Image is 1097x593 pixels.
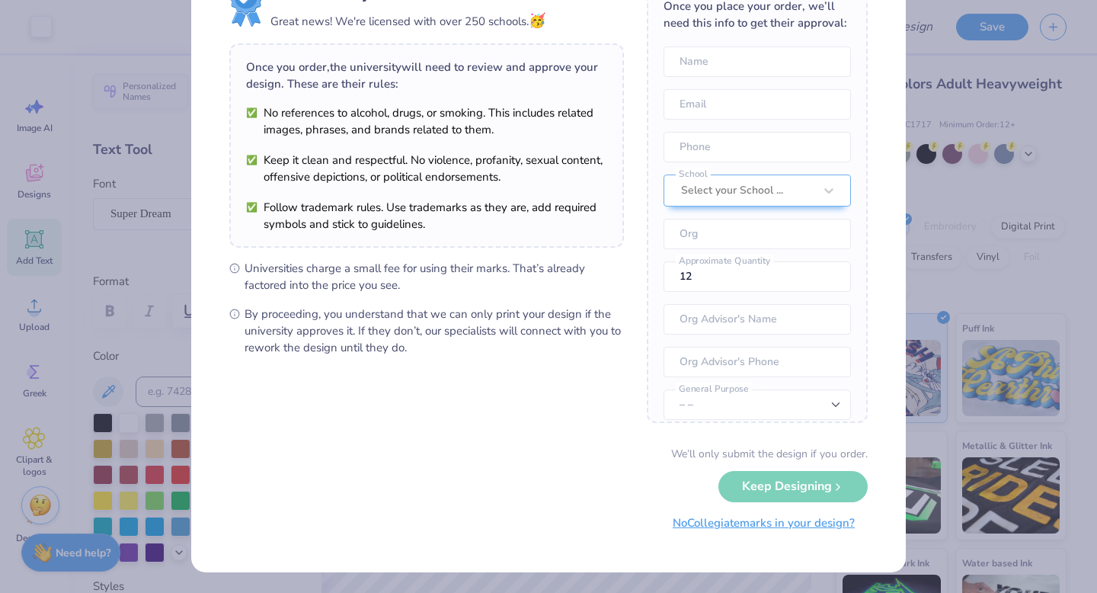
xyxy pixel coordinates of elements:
div: We’ll only submit the design if you order. [671,446,868,462]
li: No references to alcohol, drugs, or smoking. This includes related images, phrases, and brands re... [246,104,607,138]
li: Keep it clean and respectful. No violence, profanity, sexual content, offensive depictions, or po... [246,152,607,185]
input: Org Advisor's Name [664,304,851,335]
input: Phone [664,132,851,162]
div: Great news! We're licensed with over 250 schools. [270,11,545,31]
div: Once you order, the university will need to review and approve your design. These are their rules: [246,59,607,92]
input: Org Advisor's Phone [664,347,851,377]
input: Email [664,89,851,120]
li: Follow trademark rules. Use trademarks as they are, add required symbols and stick to guidelines. [246,199,607,232]
span: By proceeding, you understand that we can only print your design if the university approves it. I... [245,306,624,356]
button: NoCollegiatemarks in your design? [660,508,868,539]
input: Approximate Quantity [664,261,851,292]
input: Name [664,46,851,77]
input: Org [664,219,851,249]
span: 🥳 [529,11,545,30]
span: Universities charge a small fee for using their marks. That’s already factored into the price you... [245,260,624,293]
